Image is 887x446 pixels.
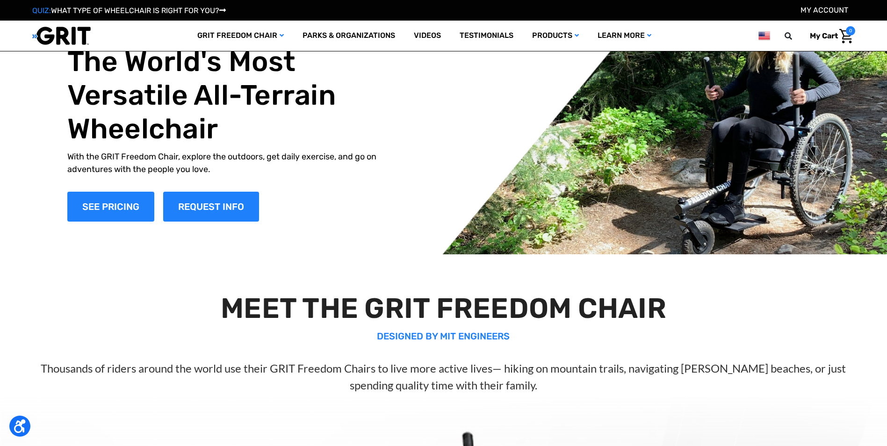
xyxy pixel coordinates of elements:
img: Cart [839,29,853,43]
a: Learn More [588,21,661,51]
a: Products [523,21,588,51]
img: GRIT All-Terrain Wheelchair and Mobility Equipment [32,26,91,45]
a: Testimonials [450,21,523,51]
h2: MEET THE GRIT FREEDOM CHAIR [22,292,865,325]
a: Videos [404,21,450,51]
img: us.png [758,30,770,42]
a: Parks & Organizations [293,21,404,51]
a: Shop Now [67,192,154,222]
a: QUIZ:WHAT TYPE OF WHEELCHAIR IS RIGHT FOR YOU? [32,6,226,15]
iframe: Tidio Chat [759,386,883,430]
p: With the GRIT Freedom Chair, explore the outdoors, get daily exercise, and go on adventures with ... [67,151,397,176]
a: Slide number 1, Request Information [163,192,259,222]
a: GRIT Freedom Chair [188,21,293,51]
span: My Cart [810,31,838,40]
a: Cart with 0 items [803,26,855,46]
input: Search [789,26,803,46]
a: Account [800,6,848,14]
h1: The World's Most Versatile All-Terrain Wheelchair [67,45,397,146]
p: Thousands of riders around the world use their GRIT Freedom Chairs to live more active lives— hik... [22,360,865,394]
span: QUIZ: [32,6,51,15]
span: 0 [846,26,855,36]
p: DESIGNED BY MIT ENGINEERS [22,329,865,343]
